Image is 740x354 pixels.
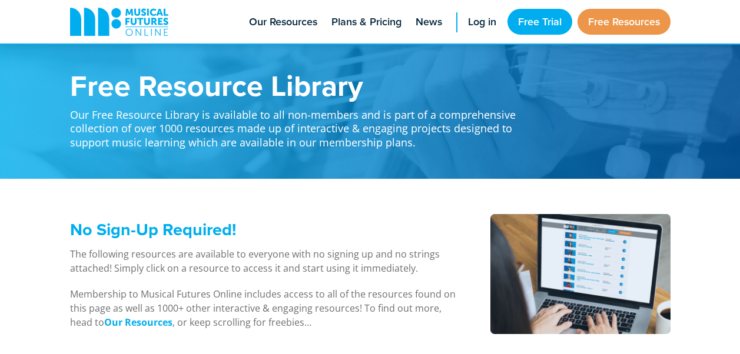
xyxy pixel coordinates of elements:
[70,100,529,149] p: Our Free Resource Library is available to all non-members and is part of a comprehensive collecti...
[416,14,442,30] span: News
[578,9,671,35] a: Free Resources
[70,217,236,242] span: No Sign-Up Required!
[104,316,172,329] strong: Our Resources
[70,287,460,329] p: Membership to Musical Futures Online includes access to all of the resources found on this page a...
[331,14,401,30] span: Plans & Pricing
[468,14,496,30] span: Log in
[507,9,572,35] a: Free Trial
[104,316,172,329] a: Our Resources
[70,71,529,100] h1: Free Resource Library
[70,247,460,275] p: The following resources are available to everyone with no signing up and no strings attached! Sim...
[249,14,317,30] span: Our Resources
